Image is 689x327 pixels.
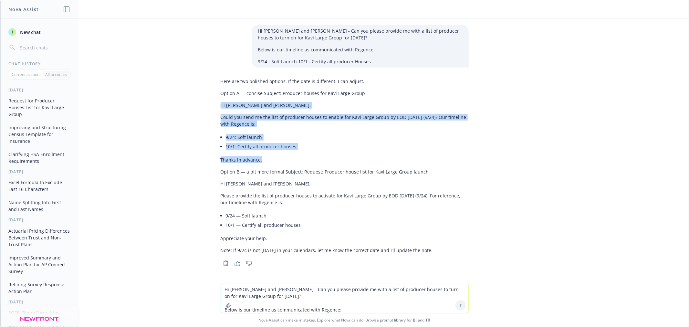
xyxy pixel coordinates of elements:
button: Excel Formula to Exclude Last 16 Characters [6,177,73,195]
a: TR [426,317,431,323]
button: Name Splitting Into First and Last Names [6,197,73,215]
p: Hi [PERSON_NAME] and [PERSON_NAME] - Can you please provide me with a list of producer houses to ... [258,27,462,41]
li: 10/1 — Certify all producer houses [226,220,469,230]
p: Hi [PERSON_NAME] and [PERSON_NAME], [221,102,469,109]
input: Search chats [19,43,70,52]
button: Improving and Structuring Census Template for Insurance [6,122,73,146]
p: 9/24 - Soft Launch 10/1 - Certify all producer Houses [258,58,462,65]
button: SOQL Query Formatting [6,307,73,318]
p: Option B — a bit more formal Subject: Request: Producer house list for Kavi Large Group launch [221,168,469,175]
button: Actuarial Pricing Differences Between Trust and Non-Trust Plans [6,226,73,250]
div: [DATE] [1,299,78,305]
div: [DATE] [1,87,78,93]
div: [DATE] [1,217,78,223]
p: All accounts [45,72,67,77]
p: Thanks in advance. [221,156,469,163]
button: Improved Summary and Action Plan for AP Connect Survey [6,252,73,277]
p: Here are two polished options. If the date is different, I can adjust. [221,78,469,85]
div: [DATE] [1,169,78,174]
span: New chat [19,29,41,36]
p: Could you send me the list of producer houses to enable for Kavi Large Group by EOD [DATE] (9/24)... [221,114,469,127]
li: 10/1: Certify all producer houses [226,142,469,151]
svg: Copy to clipboard [223,260,229,266]
p: Please provide the list of producer houses to activate for Kavi Large Group by EOD [DATE] (9/24).... [221,192,469,206]
button: Request for Producer Houses List for Kavi Large Group [6,95,73,120]
p: Note: If 9/24 is not [DATE] in your calendars, let me know the correct date and I’ll update the n... [221,247,469,254]
li: 9/24: Soft launch [226,132,469,142]
button: Thumbs down [244,259,254,268]
div: Chat History [1,61,78,67]
li: 9/24 — Soft launch [226,211,469,220]
a: BI [413,317,417,323]
p: Current account [12,72,41,77]
h1: Nova Assist [8,6,39,13]
span: Nova Assist can make mistakes. Explore what Nova can do: Browse prompt library for and [3,313,686,327]
p: Option A — concise Subject: Producer houses for Kavi Large Group [221,90,469,97]
p: Appreciate your help. [221,235,469,242]
button: Clarifying HSA Enrollment Requirements [6,149,73,166]
p: Hi [PERSON_NAME] and [PERSON_NAME], [221,180,469,187]
p: Below is our timeline as communicated with Regence: [258,46,462,53]
button: New chat [6,26,73,38]
button: Refining Survey Response Action Plan [6,279,73,297]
